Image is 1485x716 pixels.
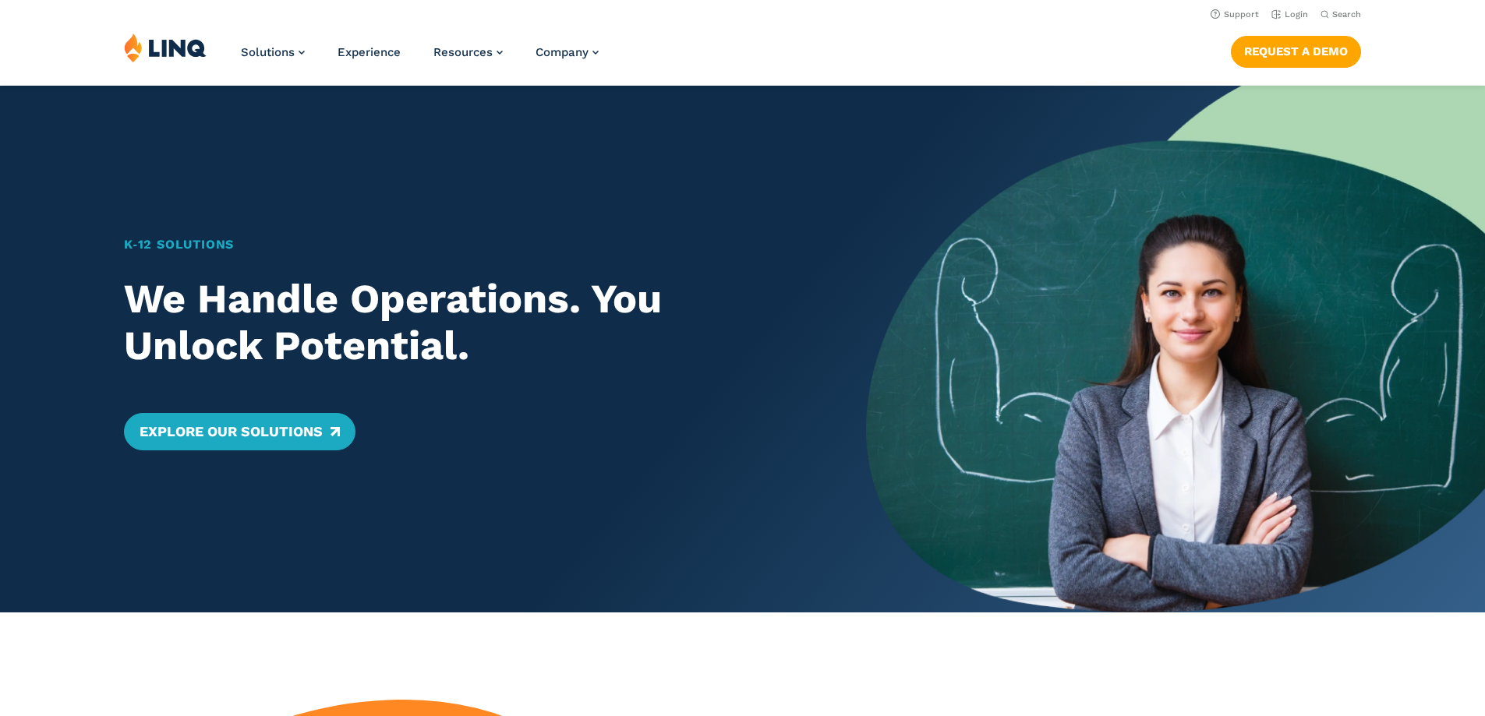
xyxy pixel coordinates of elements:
a: Request a Demo [1231,36,1361,67]
nav: Primary Navigation [241,33,599,84]
a: Login [1271,9,1308,19]
span: Solutions [241,45,295,59]
span: Resources [433,45,493,59]
a: Support [1211,9,1259,19]
a: Solutions [241,45,305,59]
a: Explore Our Solutions [124,413,355,450]
a: Resources [433,45,503,59]
img: LINQ | K‑12 Software [124,33,207,62]
span: Search [1332,9,1361,19]
nav: Button Navigation [1231,33,1361,67]
a: Experience [338,45,401,59]
h2: We Handle Operations. You Unlock Potential. [124,276,806,369]
h1: K‑12 Solutions [124,235,806,254]
a: Company [536,45,599,59]
button: Open Search Bar [1321,9,1361,20]
span: Company [536,45,589,59]
img: Home Banner [866,86,1485,612]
